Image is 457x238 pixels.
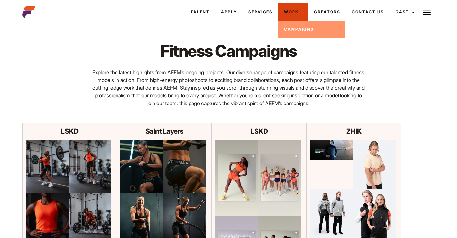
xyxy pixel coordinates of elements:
[22,5,35,18] img: cropped-aefm-brand-fav-22-square.png
[92,68,365,107] p: Explore the latest highlights from AEFM’s ongoing projects. Our diverse range of campaigns featur...
[346,3,390,21] a: Contact Us
[185,3,215,21] a: Talent
[127,41,330,61] h1: Fitness Campaigns
[423,8,431,16] img: Burger icon
[215,3,243,21] a: Apply
[278,3,308,21] a: Work
[120,126,208,136] p: Saint Layers
[310,126,398,136] p: ZHIK
[390,3,419,21] a: Cast
[26,126,114,136] p: LSKD
[308,3,346,21] a: Creators
[278,21,345,38] a: Campaigns
[243,3,278,21] a: Services
[215,126,303,136] p: LSKD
